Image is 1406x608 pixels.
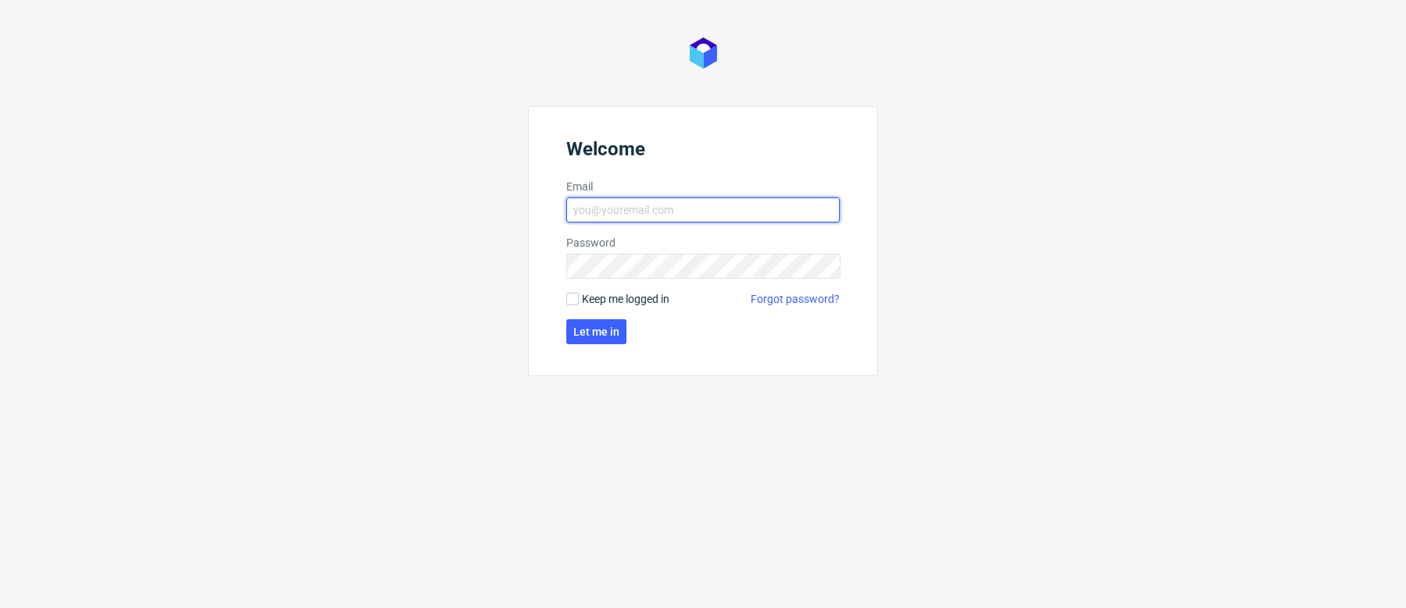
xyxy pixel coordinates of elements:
label: Password [566,235,840,251]
button: Let me in [566,319,626,344]
header: Welcome [566,138,840,166]
a: Forgot password? [751,291,840,307]
span: Let me in [573,326,619,337]
label: Email [566,179,840,194]
span: Keep me logged in [582,291,669,307]
input: you@youremail.com [566,197,840,222]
